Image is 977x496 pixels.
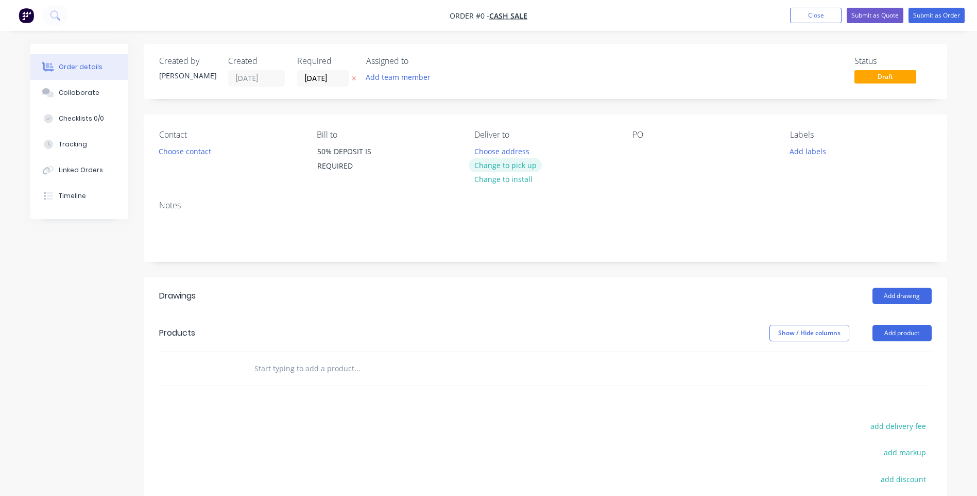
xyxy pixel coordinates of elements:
div: 50% DEPOSIT IS REQUIRED [317,144,403,173]
button: add markup [879,445,932,459]
button: Add product [872,325,932,341]
div: Created [228,56,285,66]
button: Add drawing [872,288,932,304]
div: PO [632,130,774,140]
div: Products [159,327,195,339]
button: Tracking [30,131,128,157]
button: Collaborate [30,80,128,106]
span: Order #0 - [450,11,489,21]
button: Linked Orders [30,157,128,183]
button: add delivery fee [865,419,932,433]
button: Checklists 0/0 [30,106,128,131]
div: [PERSON_NAME] [159,70,216,81]
div: Linked Orders [59,166,103,175]
button: add discount [876,472,932,486]
button: Close [790,8,842,23]
div: Order details [59,62,102,72]
div: Tracking [59,140,87,149]
div: Bill to [317,130,458,140]
div: Contact [159,130,300,140]
div: Drawings [159,290,196,302]
button: Submit as Quote [847,8,903,23]
a: CASH SALE [489,11,527,21]
div: Status [854,56,932,66]
div: Assigned to [366,56,469,66]
img: Factory [19,8,34,23]
button: Add labels [784,144,832,158]
button: Order details [30,54,128,80]
button: Choose contact [153,144,216,158]
div: Created by [159,56,216,66]
button: Submit as Order [909,8,965,23]
button: Add team member [366,70,436,84]
input: Start typing to add a product... [254,358,460,379]
div: Notes [159,201,932,210]
div: Labels [790,130,931,140]
div: Required [297,56,354,66]
button: Change to pick up [469,158,542,172]
button: Add team member [360,70,436,84]
button: Show / Hide columns [769,325,849,341]
button: Choose address [469,144,535,158]
div: Checklists 0/0 [59,114,104,123]
button: Change to install [469,172,538,186]
span: Draft [854,70,916,83]
div: 50% DEPOSIT IS REQUIRED [308,144,412,177]
div: Deliver to [474,130,615,140]
div: Collaborate [59,88,99,97]
button: Timeline [30,183,128,209]
div: Timeline [59,191,86,201]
